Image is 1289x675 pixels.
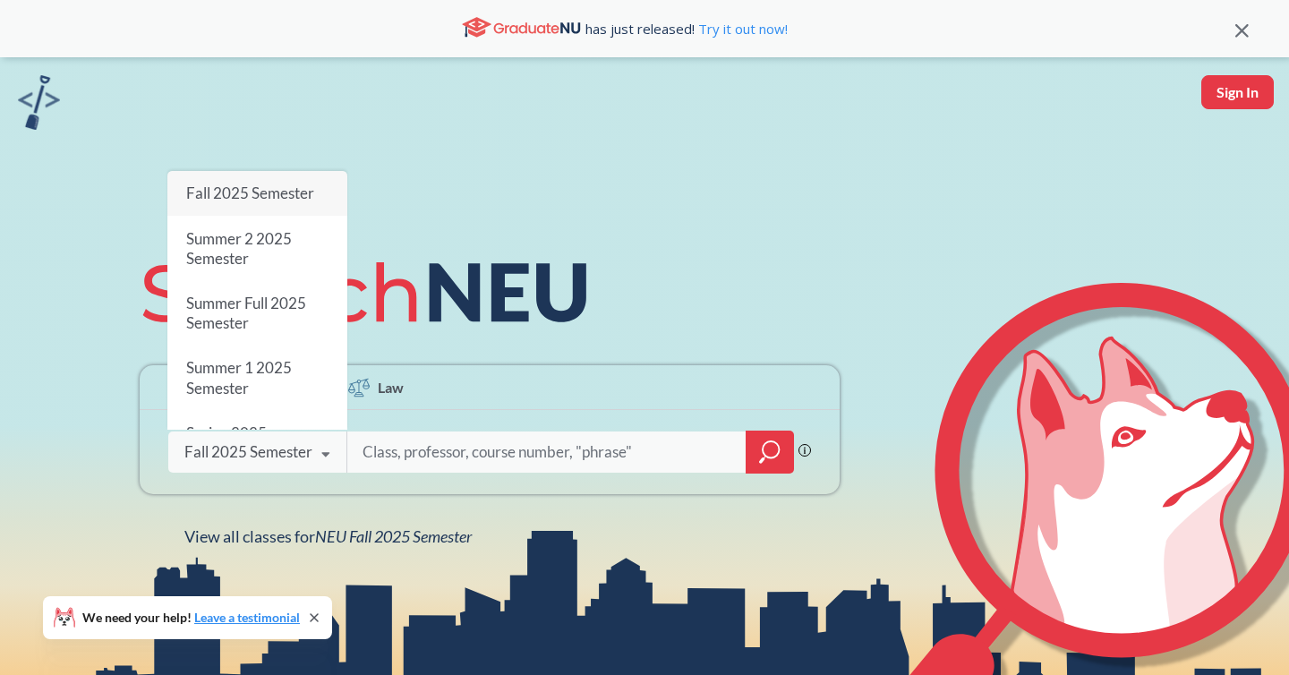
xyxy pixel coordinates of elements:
[378,377,404,397] span: Law
[361,433,733,471] input: Class, professor, course number, "phrase"
[186,184,314,202] span: Fall 2025 Semester
[759,440,781,465] svg: magnifying glass
[186,359,292,397] span: Summer 1 2025 Semester
[82,611,300,624] span: We need your help!
[186,229,292,268] span: Summer 2 2025 Semester
[186,294,306,332] span: Summer Full 2025 Semester
[18,75,60,135] a: sandbox logo
[194,610,300,625] a: Leave a testimonial
[315,526,472,546] span: NEU Fall 2025 Semester
[695,20,788,38] a: Try it out now!
[184,442,312,462] div: Fall 2025 Semester
[1201,75,1274,109] button: Sign In
[585,19,788,38] span: has just released!
[746,431,794,474] div: magnifying glass
[184,526,472,546] span: View all classes for
[186,423,267,462] span: Spring 2025 Semester
[18,75,60,130] img: sandbox logo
